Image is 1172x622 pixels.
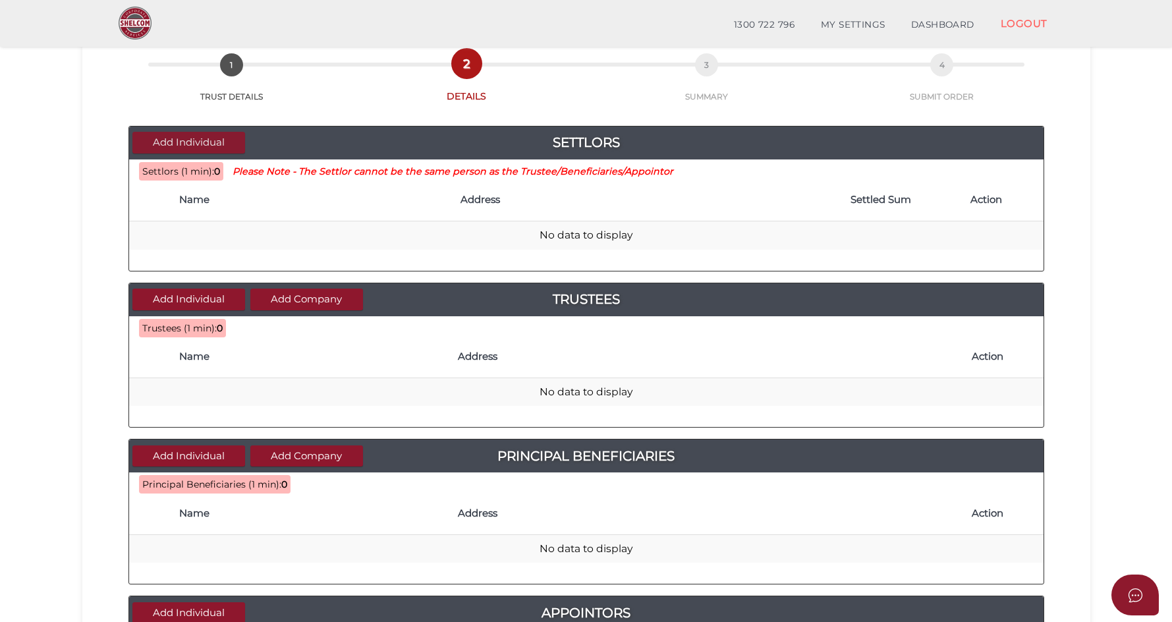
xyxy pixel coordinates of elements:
[142,165,214,177] span: Settlors (1 min):
[179,194,447,206] h4: Name
[132,132,245,154] button: Add Individual
[988,10,1061,37] a: LOGOUT
[808,12,899,38] a: MY SETTINGS
[458,351,959,362] h4: Address
[129,221,1044,250] td: No data to display
[458,508,959,519] h4: Address
[898,12,988,38] a: DASHBOARD
[142,478,281,490] span: Principal Beneficiaries (1 min):
[217,322,223,334] b: 0
[115,68,348,102] a: 1TRUST DETAILS
[972,508,1037,519] h4: Action
[930,53,953,76] span: 4
[220,53,243,76] span: 1
[460,194,791,206] h4: Address
[250,445,363,467] button: Add Company
[132,289,245,310] button: Add Individual
[586,68,827,102] a: 3SUMMARY
[348,67,586,103] a: 2DETAILS
[972,351,1037,362] h4: Action
[281,478,287,490] b: 0
[214,165,220,177] b: 0
[129,289,1044,310] a: Trustees
[233,165,673,177] small: Please Note - The Settlor cannot be the same person as the Trustee/Beneficiaries/Appointor
[1111,575,1159,615] button: Open asap
[179,508,445,519] h4: Name
[827,68,1057,102] a: 4SUBMIT ORDER
[129,534,1044,563] td: No data to display
[129,132,1044,153] a: Settlors
[250,289,363,310] button: Add Company
[970,194,1036,206] h4: Action
[455,52,478,75] span: 2
[129,445,1044,466] a: Principal Beneficiaries
[721,12,808,38] a: 1300 722 796
[142,322,217,334] span: Trustees (1 min):
[132,445,245,467] button: Add Individual
[804,194,958,206] h4: Settled Sum
[129,378,1044,407] td: No data to display
[179,351,445,362] h4: Name
[695,53,718,76] span: 3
